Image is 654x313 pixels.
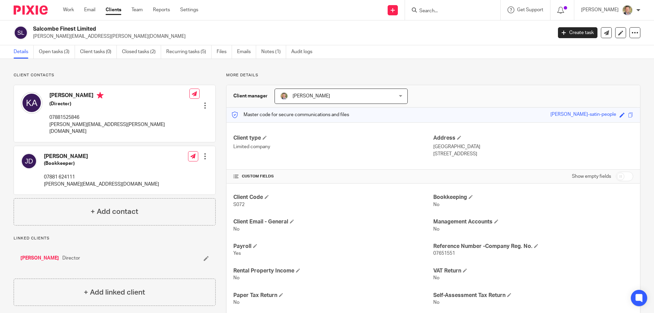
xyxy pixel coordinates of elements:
[44,181,159,188] p: [PERSON_NAME][EMAIL_ADDRESS][DOMAIN_NAME]
[433,218,633,225] h4: Management Accounts
[433,300,439,305] span: No
[419,8,480,14] input: Search
[20,255,59,262] a: [PERSON_NAME]
[80,45,117,59] a: Client tasks (0)
[233,135,433,142] h4: Client type
[131,6,143,13] a: Team
[44,160,159,167] h5: (Bookkeeper)
[433,202,439,207] span: No
[49,121,189,135] p: [PERSON_NAME][EMAIL_ADDRESS][PERSON_NAME][DOMAIN_NAME]
[226,73,640,78] p: More details
[49,100,189,107] h5: (Director)
[517,7,543,12] span: Get Support
[33,33,548,40] p: [PERSON_NAME][EMAIL_ADDRESS][PERSON_NAME][DOMAIN_NAME]
[550,111,616,119] div: [PERSON_NAME]-satin-people
[433,143,633,150] p: [GEOGRAPHIC_DATA]
[232,111,349,118] p: Master code for secure communications and files
[233,292,433,299] h4: Paper Tax Return
[433,267,633,275] h4: VAT Return
[233,218,433,225] h4: Client Email - General
[14,73,216,78] p: Client contacts
[49,114,189,121] p: 07881525846
[433,151,633,157] p: [STREET_ADDRESS]
[233,202,245,207] span: S072
[433,135,633,142] h4: Address
[233,251,241,256] span: Yes
[291,45,317,59] a: Audit logs
[558,27,597,38] a: Create task
[44,153,159,160] h4: [PERSON_NAME]
[153,6,170,13] a: Reports
[21,153,37,169] img: svg%3E
[433,194,633,201] h4: Bookkeeping
[14,26,28,40] img: svg%3E
[33,26,445,33] h2: Salcombe Finest Limited
[233,267,433,275] h4: Rental Property Income
[97,92,104,99] i: Primary
[84,287,145,298] h4: + Add linked client
[433,251,455,256] span: 07651551
[233,174,433,179] h4: CUSTOM FIELDS
[122,45,161,59] a: Closed tasks (2)
[433,292,633,299] h4: Self-Assessment Tax Return
[233,143,433,150] p: Limited company
[433,276,439,280] span: No
[14,236,216,241] p: Linked clients
[49,92,189,100] h4: [PERSON_NAME]
[39,45,75,59] a: Open tasks (3)
[14,45,34,59] a: Details
[233,93,268,99] h3: Client manager
[233,243,433,250] h4: Payroll
[233,227,239,232] span: No
[21,92,43,114] img: svg%3E
[233,194,433,201] h4: Client Code
[233,276,239,280] span: No
[581,6,619,13] p: [PERSON_NAME]
[91,206,138,217] h4: + Add contact
[62,255,80,262] span: Director
[63,6,74,13] a: Work
[237,45,256,59] a: Emails
[217,45,232,59] a: Files
[180,6,198,13] a: Settings
[293,94,330,98] span: [PERSON_NAME]
[280,92,288,100] img: High%20Res%20Andrew%20Price%20Accountants_Poppy%20Jakes%20photography-1109.jpg
[106,6,121,13] a: Clients
[622,5,633,16] img: High%20Res%20Andrew%20Price%20Accountants_Poppy%20Jakes%20photography-1118.jpg
[233,300,239,305] span: No
[14,5,48,15] img: Pixie
[261,45,286,59] a: Notes (1)
[84,6,95,13] a: Email
[44,174,159,181] p: 07881 624111
[433,227,439,232] span: No
[166,45,212,59] a: Recurring tasks (5)
[433,243,633,250] h4: Reference Number -Company Reg. No.
[572,173,611,180] label: Show empty fields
